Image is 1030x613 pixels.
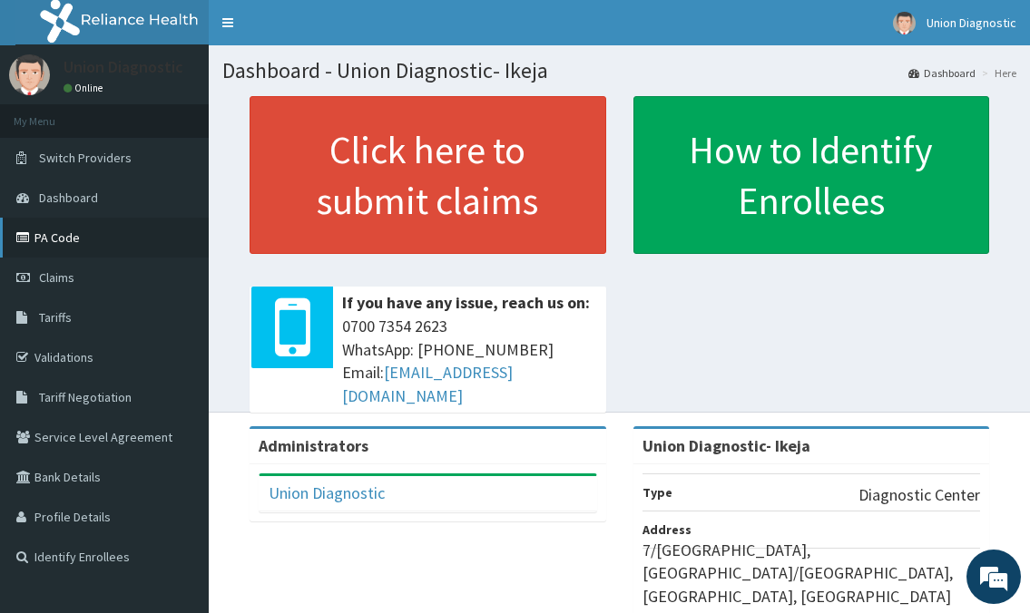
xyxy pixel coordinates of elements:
[39,389,132,405] span: Tariff Negotiation
[643,435,810,456] strong: Union Diagnostic- Ikeja
[222,59,1016,83] h1: Dashboard - Union Diagnostic- Ikeja
[39,150,132,166] span: Switch Providers
[643,521,692,538] b: Address
[643,539,981,608] p: 7/[GEOGRAPHIC_DATA], [GEOGRAPHIC_DATA]/[GEOGRAPHIC_DATA], [GEOGRAPHIC_DATA], [GEOGRAPHIC_DATA]
[908,65,976,81] a: Dashboard
[927,15,1016,31] span: Union Diagnostic
[250,96,606,254] a: Click here to submit claims
[633,96,990,254] a: How to Identify Enrollees
[64,82,107,94] a: Online
[342,362,513,406] a: [EMAIL_ADDRESS][DOMAIN_NAME]
[64,59,183,75] p: Union Diagnostic
[39,309,72,326] span: Tariffs
[977,65,1016,81] li: Here
[9,54,50,95] img: User Image
[269,482,385,503] a: Union Diagnostic
[259,435,368,456] b: Administrators
[39,190,98,206] span: Dashboard
[858,483,980,507] p: Diagnostic Center
[643,484,672,501] b: Type
[342,315,597,408] span: 0700 7354 2623 WhatsApp: [PHONE_NUMBER] Email:
[342,292,590,313] b: If you have any issue, reach us on:
[893,12,916,34] img: User Image
[39,269,74,286] span: Claims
